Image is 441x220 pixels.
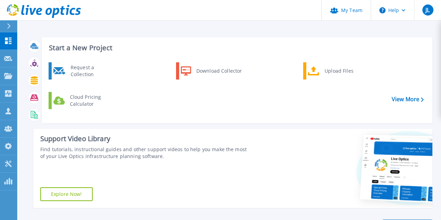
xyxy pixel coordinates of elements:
[49,44,423,52] h3: Start a New Project
[321,64,372,78] div: Upload Files
[40,187,93,201] a: Explore Now!
[176,62,247,80] a: Download Collector
[49,92,119,109] a: Cloud Pricing Calculator
[66,94,117,107] div: Cloud Pricing Calculator
[67,64,117,78] div: Request a Collection
[425,7,430,13] span: JL
[40,134,248,143] div: Support Video Library
[193,64,245,78] div: Download Collector
[303,62,374,80] a: Upload Files
[40,146,248,160] div: Find tutorials, instructional guides and other support videos to help you make the most of your L...
[49,62,119,80] a: Request a Collection
[392,96,424,103] a: View More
